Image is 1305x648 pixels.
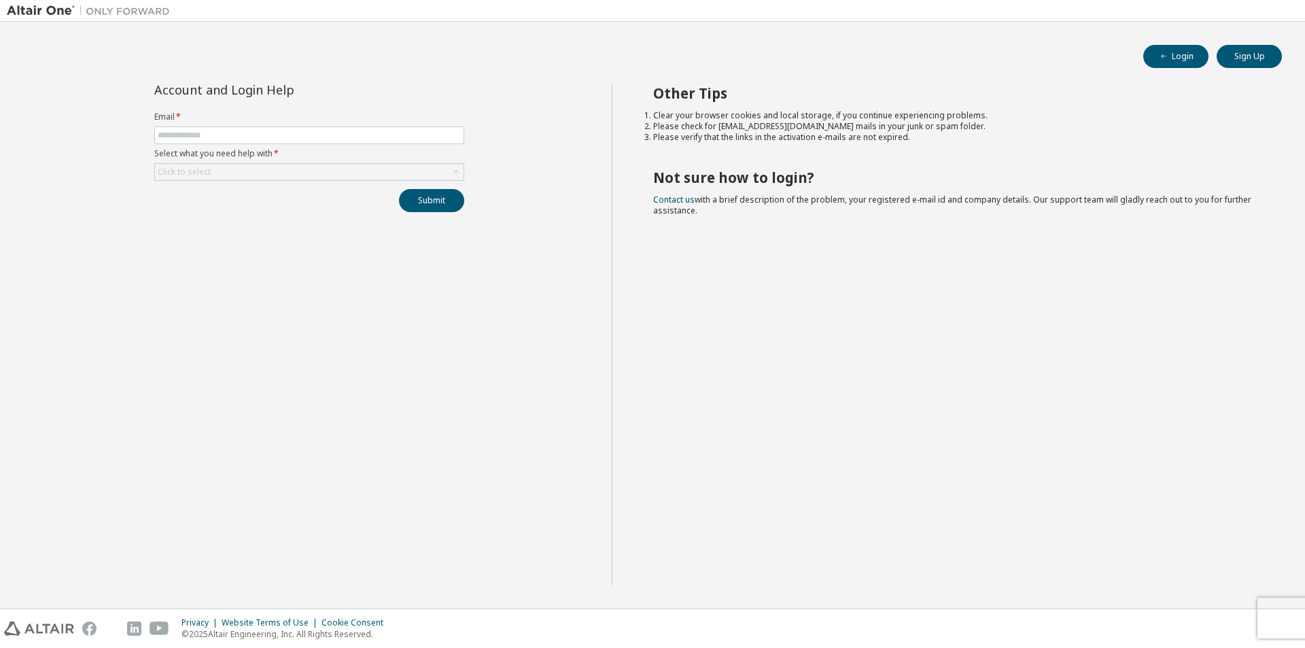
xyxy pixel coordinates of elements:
div: Account and Login Help [154,84,402,95]
div: Privacy [181,617,222,628]
img: linkedin.svg [127,621,141,636]
img: Altair One [7,4,177,18]
button: Sign Up [1217,45,1282,68]
li: Clear your browser cookies and local storage, if you continue experiencing problems. [653,110,1258,121]
img: facebook.svg [82,621,97,636]
label: Select what you need help with [154,148,464,159]
button: Login [1143,45,1208,68]
h2: Other Tips [653,84,1258,102]
img: altair_logo.svg [4,621,74,636]
div: Click to select [158,167,211,177]
h2: Not sure how to login? [653,169,1258,186]
img: youtube.svg [150,621,169,636]
span: with a brief description of the problem, your registered e-mail id and company details. Our suppo... [653,194,1251,216]
button: Submit [399,189,464,212]
a: Contact us [653,194,695,205]
li: Please verify that the links in the activation e-mails are not expired. [653,132,1258,143]
label: Email [154,112,464,122]
div: Website Terms of Use [222,617,321,628]
div: Cookie Consent [321,617,391,628]
li: Please check for [EMAIL_ADDRESS][DOMAIN_NAME] mails in your junk or spam folder. [653,121,1258,132]
div: Click to select [155,164,464,180]
p: © 2025 Altair Engineering, Inc. All Rights Reserved. [181,628,391,640]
